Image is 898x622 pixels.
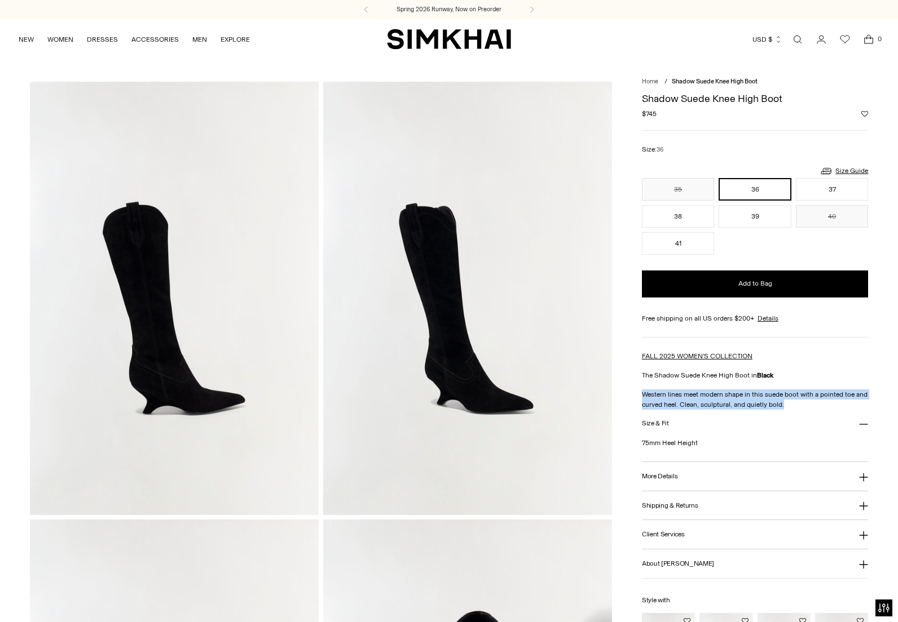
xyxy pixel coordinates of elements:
[719,178,791,201] button: 36
[672,78,758,85] span: Shadow Suede Knee High Boot
[30,82,319,515] img: Shadow Suede Knee High Boot
[642,549,869,578] button: About [PERSON_NAME]
[9,579,113,613] iframe: Sign Up via Text for Offers
[642,232,715,255] button: 41
[738,279,772,288] span: Add to Bag
[834,28,856,51] a: Wishlist
[19,27,34,52] a: NEW
[642,370,869,380] p: The Shadow Suede Knee High Boot in
[642,144,663,155] label: Size:
[642,389,869,410] p: Western lines meet modern shape in this suede boot with a pointed toe and curved heel. Clean, scu...
[752,27,782,52] button: USD $
[642,502,698,509] h3: Shipping & Returns
[221,27,250,52] a: EXPLORE
[642,78,658,85] a: Home
[796,178,869,201] button: 37
[642,109,657,119] span: $745
[192,27,207,52] a: MEN
[87,27,118,52] a: DRESSES
[874,34,884,44] span: 0
[664,77,667,87] div: /
[642,205,715,228] button: 38
[757,371,773,379] strong: Black
[642,531,685,538] h3: Client Services
[642,352,752,360] a: FALL 2025 WOMEN'S COLLECTION
[642,597,869,604] h6: Style with
[642,462,869,491] button: More Details
[642,438,869,448] p: 75mm Heel Height
[642,178,715,201] button: 35
[323,82,612,515] img: Shadow Suede Knee High Boot
[642,473,677,480] h3: More Details
[719,205,791,228] button: 39
[131,27,179,52] a: ACCESSORIES
[642,410,869,438] button: Size & Fit
[642,420,669,427] h3: Size & Fit
[820,164,868,178] a: Size Guide
[642,77,869,87] nav: breadcrumbs
[657,146,663,153] span: 36
[642,313,869,323] div: Free shipping on all US orders $200+
[861,110,868,117] button: Add to Wishlist
[47,27,73,52] a: WOMEN
[642,491,869,520] button: Shipping & Returns
[810,28,833,51] a: Go to the account page
[397,5,501,14] a: Spring 2026 Runway, Now on Preorder
[796,205,869,228] button: 40
[642,520,869,549] button: Client Services
[786,28,809,51] a: Open search modal
[642,94,869,104] h1: Shadow Suede Knee High Boot
[857,28,880,51] a: Open cart modal
[758,313,778,323] a: Details
[642,270,869,297] button: Add to Bag
[387,28,511,50] a: SIMKHAI
[642,560,714,567] h3: About [PERSON_NAME]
